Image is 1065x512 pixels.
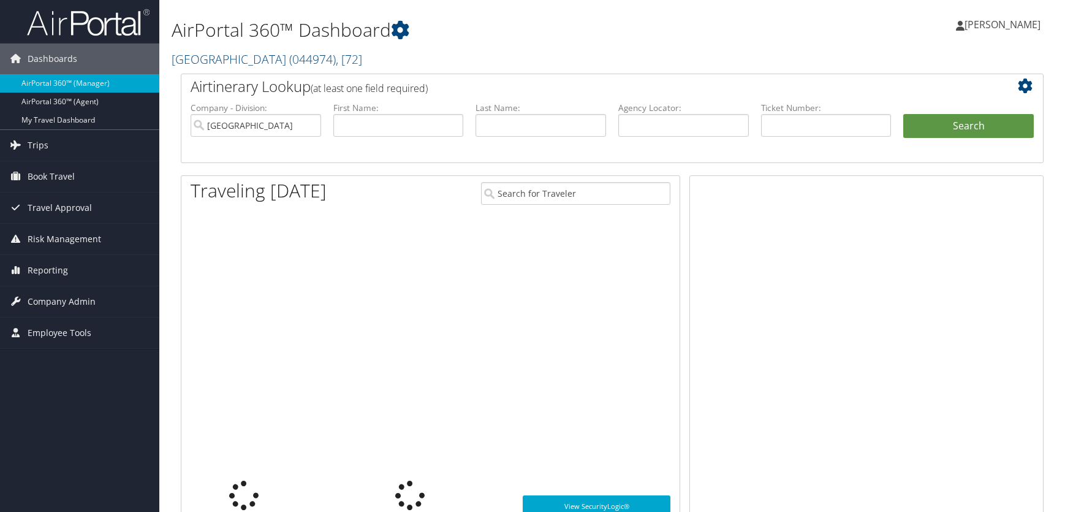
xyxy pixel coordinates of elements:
[28,130,48,161] span: Trips
[476,102,606,114] label: Last Name:
[903,114,1034,139] button: Search
[289,51,336,67] span: ( 044974 )
[172,51,362,67] a: [GEOGRAPHIC_DATA]
[28,161,75,192] span: Book Travel
[191,76,962,97] h2: Airtinerary Lookup
[172,17,759,43] h1: AirPortal 360™ Dashboard
[481,182,670,205] input: Search for Traveler
[333,102,464,114] label: First Name:
[28,193,92,223] span: Travel Approval
[28,224,101,254] span: Risk Management
[618,102,749,114] label: Agency Locator:
[311,82,428,95] span: (at least one field required)
[956,6,1053,43] a: [PERSON_NAME]
[336,51,362,67] span: , [ 72 ]
[27,8,150,37] img: airportal-logo.png
[761,102,892,114] label: Ticket Number:
[28,318,91,348] span: Employee Tools
[965,18,1040,31] span: [PERSON_NAME]
[28,44,77,74] span: Dashboards
[28,286,96,317] span: Company Admin
[191,178,327,204] h1: Traveling [DATE]
[191,102,321,114] label: Company - Division:
[28,255,68,286] span: Reporting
